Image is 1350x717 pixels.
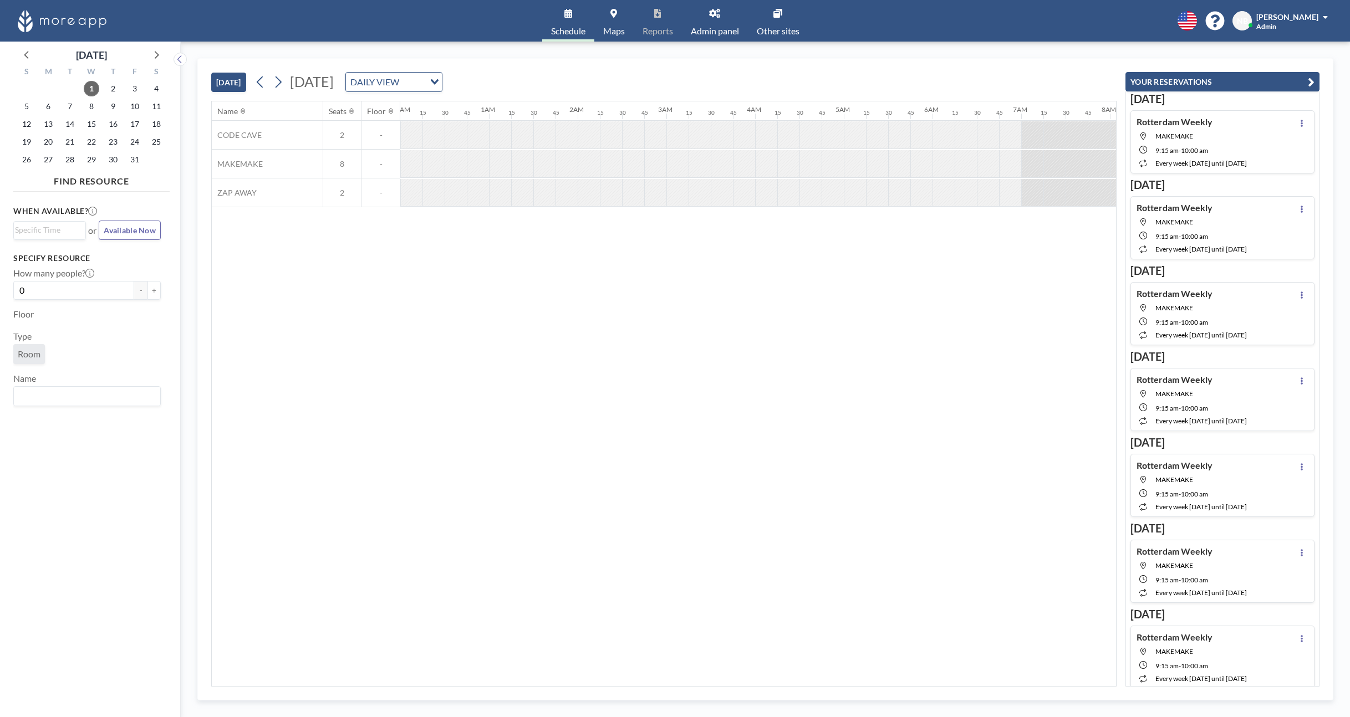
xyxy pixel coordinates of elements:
span: MAKEMAKE [1155,561,1193,570]
div: F [124,65,145,80]
span: 9:15 AM [1155,576,1179,584]
div: 4AM [747,105,761,114]
h3: [DATE] [1130,92,1315,106]
div: W [81,65,103,80]
div: 15 [420,109,426,116]
span: Friday, October 31, 2025 [127,152,142,167]
span: Thursday, October 16, 2025 [105,116,121,132]
button: YOUR RESERVATIONS [1125,72,1320,91]
span: ZAP AWAY [212,188,257,198]
div: Search for option [14,387,160,406]
input: Search for option [15,389,154,403]
span: Wednesday, October 1, 2025 [84,81,99,96]
label: Floor [13,309,34,320]
span: Tuesday, October 7, 2025 [62,99,78,114]
button: [DATE] [211,73,246,92]
div: 15 [952,109,959,116]
div: Seats [329,106,347,116]
span: Wednesday, October 8, 2025 [84,99,99,114]
span: Monday, October 6, 2025 [40,99,56,114]
div: [DATE] [76,47,107,63]
span: Thursday, October 30, 2025 [105,152,121,167]
div: T [102,65,124,80]
div: 15 [1041,109,1047,116]
span: - [1179,318,1181,326]
span: Sunday, October 5, 2025 [19,99,34,114]
div: 30 [442,109,449,116]
h3: [DATE] [1130,178,1315,192]
span: 9:15 AM [1155,146,1179,155]
span: Maps [603,27,625,35]
img: organization-logo [18,10,106,32]
span: 2 [323,130,361,140]
span: - [1179,146,1181,155]
span: Friday, October 10, 2025 [127,99,142,114]
span: MAKEMAKE [1155,304,1193,312]
span: 9:15 AM [1155,232,1179,240]
span: 8 [323,159,361,169]
span: Sunday, October 19, 2025 [19,134,34,150]
span: Friday, October 3, 2025 [127,81,142,96]
div: M [38,65,59,80]
span: Thursday, October 2, 2025 [105,81,121,96]
span: Other sites [757,27,799,35]
div: S [145,65,167,80]
span: Friday, October 17, 2025 [127,116,142,132]
div: 45 [641,109,648,116]
span: - [361,159,400,169]
input: Search for option [403,75,424,89]
h4: Rotterdam Weekly [1137,374,1213,385]
span: NB [1237,16,1248,26]
div: 2AM [569,105,584,114]
span: Schedule [551,27,585,35]
div: 45 [730,109,737,116]
h4: Rotterdam Weekly [1137,288,1213,299]
h4: Rotterdam Weekly [1137,116,1213,127]
span: Monday, October 20, 2025 [40,134,56,150]
span: 10:00 AM [1181,232,1208,240]
span: every week [DATE] until [DATE] [1155,588,1247,597]
div: 30 [1063,109,1069,116]
span: - [361,188,400,198]
div: Name [217,106,238,116]
h3: [DATE] [1130,350,1315,363]
div: 30 [885,109,892,116]
div: 15 [597,109,604,116]
span: - [1179,404,1181,412]
span: Available Now [104,226,156,235]
span: every week [DATE] until [DATE] [1155,245,1247,253]
span: MAKEMAKE [1155,390,1193,398]
span: MAKEMAKE [1155,132,1193,140]
span: 9:15 AM [1155,490,1179,498]
span: Admin panel [691,27,739,35]
h4: Rotterdam Weekly [1137,632,1213,643]
div: Search for option [14,222,85,238]
span: CODE CAVE [212,130,262,140]
h3: [DATE] [1130,264,1315,278]
span: - [361,130,400,140]
span: [DATE] [290,73,334,90]
h4: Rotterdam Weekly [1137,546,1213,557]
button: - [134,281,147,300]
div: Floor [367,106,386,116]
span: every week [DATE] until [DATE] [1155,503,1247,511]
span: Thursday, October 9, 2025 [105,99,121,114]
span: Saturday, October 4, 2025 [149,81,164,96]
span: 10:00 AM [1181,576,1208,584]
span: MAKEMAKE [1155,647,1193,655]
span: 10:00 AM [1181,404,1208,412]
div: 45 [464,109,471,116]
div: 30 [708,109,715,116]
span: Saturday, October 18, 2025 [149,116,164,132]
span: Thursday, October 23, 2025 [105,134,121,150]
div: 5AM [836,105,850,114]
span: Tuesday, October 14, 2025 [62,116,78,132]
span: 10:00 AM [1181,146,1208,155]
h4: Rotterdam Weekly [1137,460,1213,471]
span: 10:00 AM [1181,490,1208,498]
label: Type [13,331,32,342]
span: every week [DATE] until [DATE] [1155,674,1247,683]
label: How many people? [13,268,94,279]
div: 3AM [658,105,673,114]
div: 30 [531,109,537,116]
